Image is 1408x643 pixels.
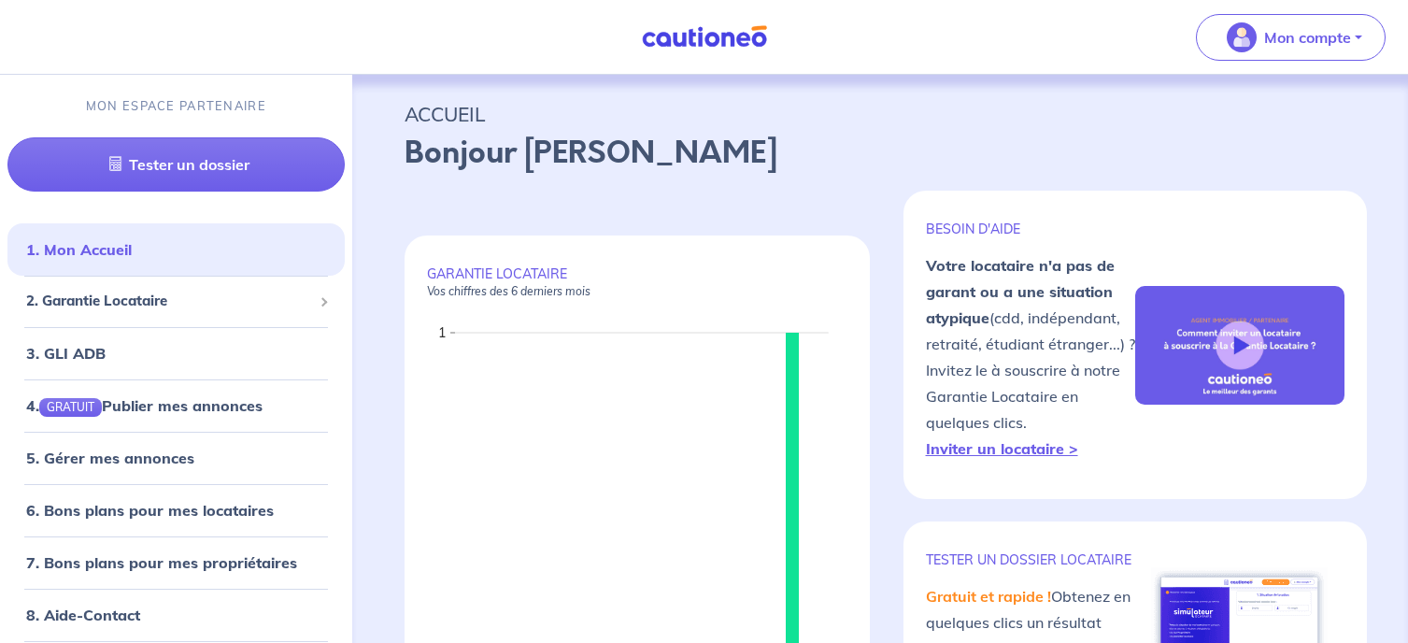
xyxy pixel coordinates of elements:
em: Gratuit et rapide ! [926,587,1051,606]
button: illu_account_valid_menu.svgMon compte [1196,14,1386,61]
a: 5. Gérer mes annonces [26,449,194,467]
div: 4.GRATUITPublier mes annonces [7,387,345,424]
a: Inviter un locataire > [926,439,1078,458]
a: 7. Bons plans pour mes propriétaires [26,553,297,572]
p: (cdd, indépendant, retraité, étudiant étranger...) ? Invitez le à souscrire à notre Garantie Loca... [926,252,1135,462]
div: 1. Mon Accueil [7,231,345,268]
p: Mon compte [1264,26,1351,49]
p: Bonjour [PERSON_NAME] [405,131,1356,176]
a: 1. Mon Accueil [26,240,132,259]
a: 6. Bons plans pour mes locataires [26,501,274,520]
a: 4.GRATUITPublier mes annonces [26,396,263,415]
p: BESOIN D'AIDE [926,221,1135,237]
p: GARANTIE LOCATAIRE [427,265,847,299]
p: TESTER un dossier locataire [926,551,1135,568]
p: ACCUEIL [405,97,1356,131]
div: 3. GLI ADB [7,335,345,372]
a: Tester un dossier [7,137,345,192]
img: illu_account_valid_menu.svg [1227,22,1257,52]
p: MON ESPACE PARTENAIRE [86,97,266,115]
div: 6. Bons plans pour mes locataires [7,492,345,529]
div: 5. Gérer mes annonces [7,439,345,477]
text: 1 [438,324,446,341]
em: Vos chiffres des 6 derniers mois [427,284,590,298]
div: 8. Aide-Contact [7,596,345,634]
div: 2. Garantie Locataire [7,283,345,320]
span: 2. Garantie Locataire [26,291,312,312]
img: video-gli-new-none.jpg [1135,286,1344,404]
div: 7. Bons plans pour mes propriétaires [7,544,345,581]
strong: Votre locataire n'a pas de garant ou a une situation atypique [926,256,1115,327]
img: Cautioneo [634,25,775,49]
a: 8. Aide-Contact [26,606,140,624]
a: 3. GLI ADB [26,344,106,363]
